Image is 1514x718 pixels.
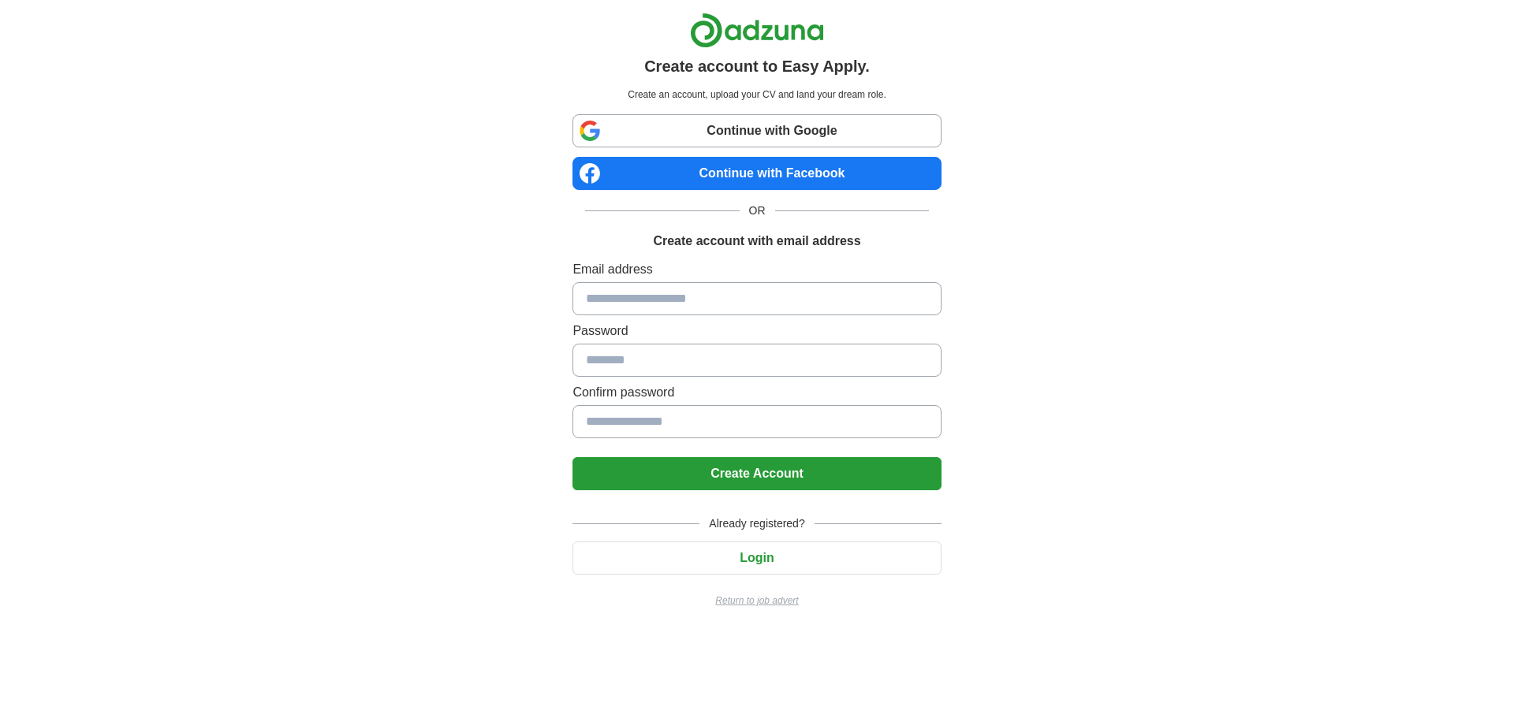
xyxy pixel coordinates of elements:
a: Return to job advert [572,593,941,608]
a: Continue with Google [572,114,941,147]
label: Password [572,322,941,340]
img: Adzuna logo [690,13,824,48]
button: Create Account [572,457,941,490]
a: Continue with Facebook [572,157,941,190]
h1: Create account to Easy Apply. [644,54,870,78]
span: Already registered? [699,515,814,532]
p: Create an account, upload your CV and land your dream role. [576,87,938,102]
button: Login [572,541,941,575]
a: Login [572,551,941,564]
span: OR [740,203,775,219]
label: Confirm password [572,383,941,402]
h1: Create account with email address [653,232,860,251]
label: Email address [572,260,941,279]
